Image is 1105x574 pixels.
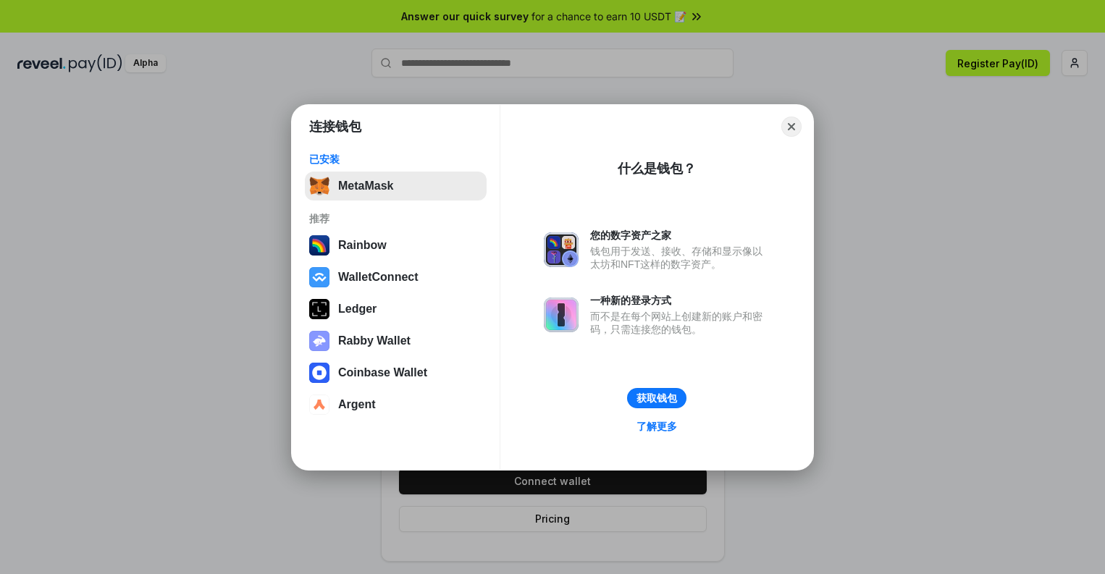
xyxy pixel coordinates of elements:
img: svg+xml,%3Csvg%20xmlns%3D%22http%3A%2F%2Fwww.w3.org%2F2000%2Fsvg%22%20fill%3D%22none%22%20viewBox... [544,232,579,267]
div: Rainbow [338,239,387,252]
div: 已安装 [309,153,482,166]
img: svg+xml,%3Csvg%20width%3D%2228%22%20height%3D%2228%22%20viewBox%3D%220%200%2028%2028%22%20fill%3D... [309,394,329,415]
div: Coinbase Wallet [338,366,427,379]
div: MetaMask [338,180,393,193]
button: 获取钱包 [627,388,686,408]
img: svg+xml,%3Csvg%20xmlns%3D%22http%3A%2F%2Fwww.w3.org%2F2000%2Fsvg%22%20fill%3D%22none%22%20viewBox... [544,297,579,332]
div: Ledger [338,303,377,316]
button: Coinbase Wallet [305,358,487,387]
img: svg+xml,%3Csvg%20xmlns%3D%22http%3A%2F%2Fwww.w3.org%2F2000%2Fsvg%22%20fill%3D%22none%22%20viewBox... [309,331,329,351]
div: 钱包用于发送、接收、存储和显示像以太坊和NFT这样的数字资产。 [590,245,770,271]
img: svg+xml,%3Csvg%20width%3D%2228%22%20height%3D%2228%22%20viewBox%3D%220%200%2028%2028%22%20fill%3D... [309,363,329,383]
img: svg+xml,%3Csvg%20width%3D%22120%22%20height%3D%22120%22%20viewBox%3D%220%200%20120%20120%22%20fil... [309,235,329,256]
button: WalletConnect [305,263,487,292]
div: 推荐 [309,212,482,225]
div: Argent [338,398,376,411]
h1: 连接钱包 [309,118,361,135]
button: Rainbow [305,231,487,260]
div: 了解更多 [636,420,677,433]
button: MetaMask [305,172,487,201]
div: 一种新的登录方式 [590,294,770,307]
button: Close [781,117,802,137]
div: Rabby Wallet [338,334,411,347]
div: 获取钱包 [636,392,677,405]
button: Rabby Wallet [305,326,487,355]
img: svg+xml,%3Csvg%20xmlns%3D%22http%3A%2F%2Fwww.w3.org%2F2000%2Fsvg%22%20width%3D%2228%22%20height%3... [309,299,329,319]
img: svg+xml,%3Csvg%20fill%3D%22none%22%20height%3D%2233%22%20viewBox%3D%220%200%2035%2033%22%20width%... [309,176,329,196]
div: 而不是在每个网站上创建新的账户和密码，只需连接您的钱包。 [590,310,770,336]
button: Argent [305,390,487,419]
div: 什么是钱包？ [618,160,696,177]
div: WalletConnect [338,271,419,284]
img: svg+xml,%3Csvg%20width%3D%2228%22%20height%3D%2228%22%20viewBox%3D%220%200%2028%2028%22%20fill%3D... [309,267,329,287]
button: Ledger [305,295,487,324]
div: 您的数字资产之家 [590,229,770,242]
a: 了解更多 [628,417,686,436]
